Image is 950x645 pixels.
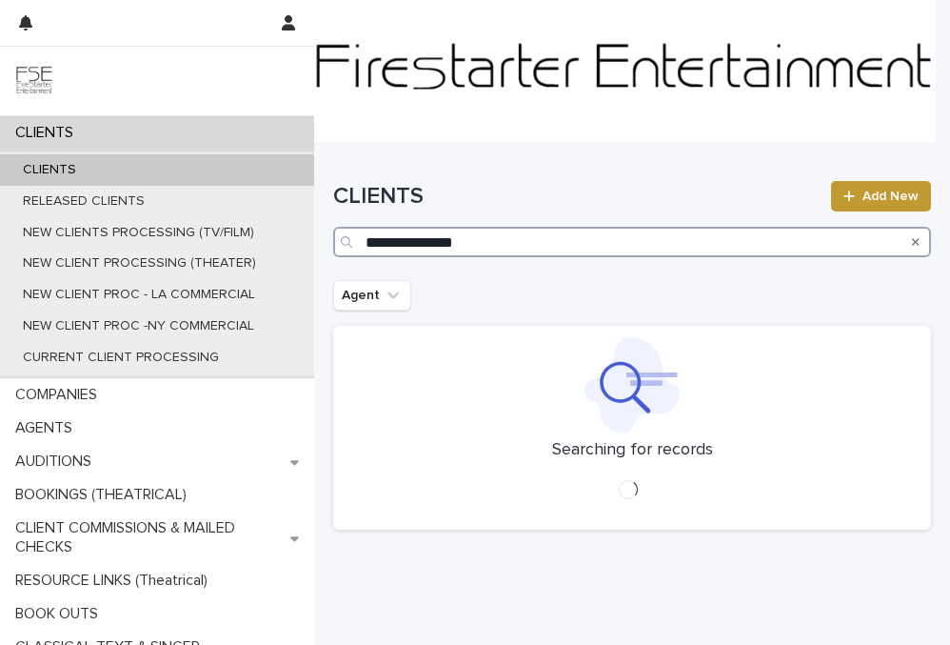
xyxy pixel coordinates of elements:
button: Agent [333,280,411,311]
p: RESOURCE LINKS (Theatrical) [8,572,223,590]
p: Searching for records [552,440,713,461]
p: NEW CLIENTS PROCESSING (TV/FILM) [8,225,269,241]
a: Add New [831,181,931,212]
p: AGENTS [8,419,88,437]
p: BOOKINGS (THEATRICAL) [8,486,202,504]
h1: CLIENTS [333,183,820,211]
p: COMPANIES [8,386,112,404]
p: CLIENTS [8,162,91,178]
p: CLIENT COMMISSIONS & MAILED CHECKS [8,519,290,555]
p: NEW CLIENT PROC -NY COMMERCIAL [8,318,269,334]
span: Add New [862,190,919,203]
img: 9JgRvJ3ETPGCJDhvPVA5 [15,62,53,100]
p: AUDITIONS [8,453,107,471]
p: BOOK OUTS [8,605,113,623]
p: CURRENT CLIENT PROCESSING [8,350,234,366]
p: CLIENTS [8,124,89,142]
input: Search [333,227,931,257]
p: NEW CLIENT PROCESSING (THEATER) [8,255,271,272]
p: NEW CLIENT PROC - LA COMMERCIAL [8,287,270,303]
p: RELEASED CLIENTS [8,193,160,210]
